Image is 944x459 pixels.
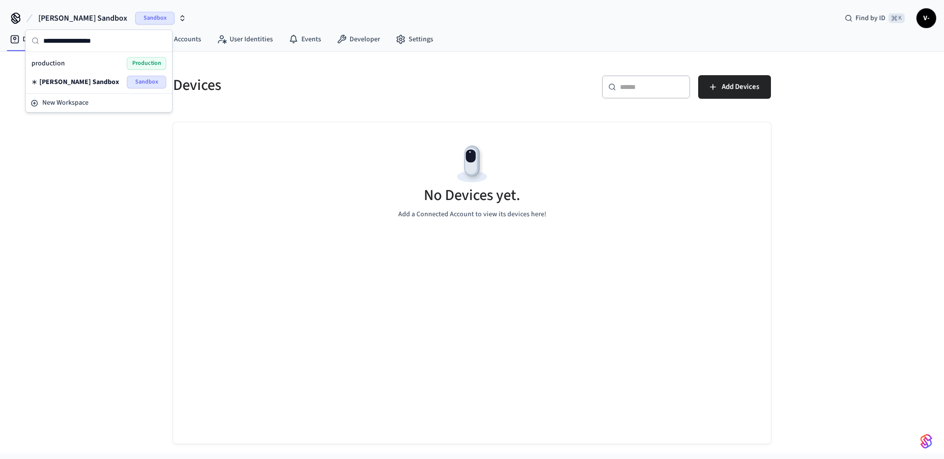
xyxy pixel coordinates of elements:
a: Devices [2,30,53,48]
a: Events [281,30,329,48]
div: Suggestions [26,52,172,93]
div: Find by ID⌘ K [837,9,913,27]
a: Developer [329,30,388,48]
h5: No Devices yet. [424,185,520,205]
span: V- [917,9,935,27]
span: New Workspace [42,98,88,108]
img: SeamLogoGradient.69752ec5.svg [920,433,932,449]
a: User Identities [209,30,281,48]
span: Add Devices [722,81,759,93]
span: Production [127,57,166,70]
span: [PERSON_NAME] Sandbox [39,77,119,87]
span: production [31,58,65,68]
h5: Devices [173,75,466,95]
span: ⌘ K [888,13,905,23]
button: V- [916,8,936,28]
span: Sandbox [135,12,175,25]
a: Settings [388,30,441,48]
p: Add a Connected Account to view its devices here! [398,209,546,220]
button: New Workspace [27,95,171,111]
span: Find by ID [855,13,885,23]
img: Devices Empty State [450,142,494,186]
button: Add Devices [698,75,771,99]
span: [PERSON_NAME] Sandbox [38,12,127,24]
span: Sandbox [127,76,166,88]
